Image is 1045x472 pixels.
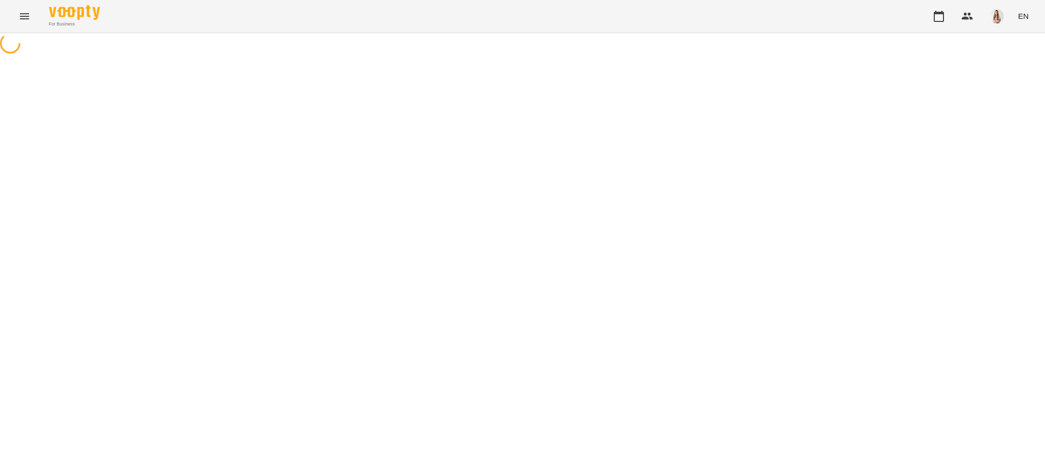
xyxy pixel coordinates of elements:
button: EN [1014,7,1033,25]
button: Menu [12,4,37,29]
img: 991d444c6ac07fb383591aa534ce9324.png [989,9,1004,23]
img: Voopty Logo [49,5,100,20]
span: For Business [49,21,100,28]
span: EN [1018,11,1029,21]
